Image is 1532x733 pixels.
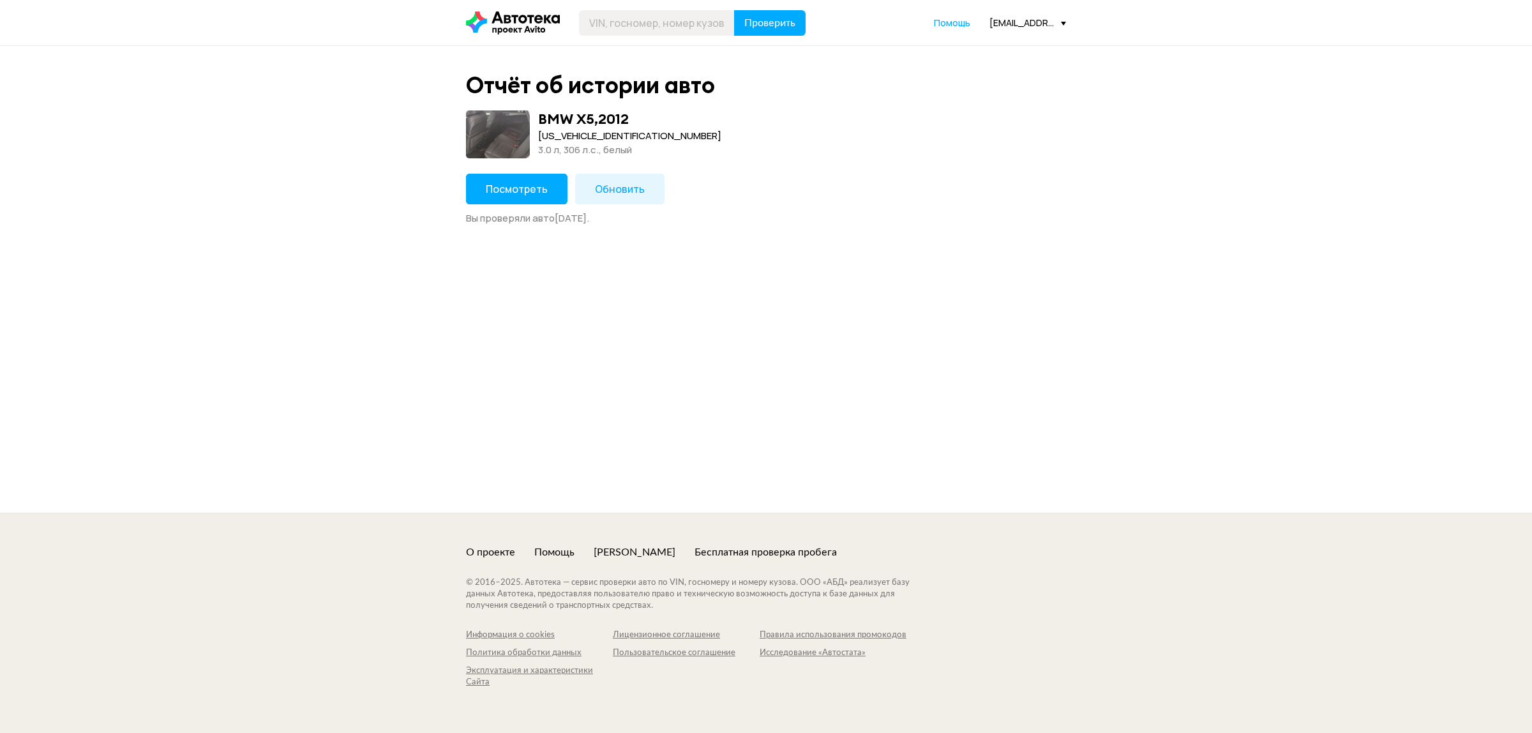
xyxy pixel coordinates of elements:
[613,630,760,641] a: Лицензионное соглашение
[538,110,629,127] div: BMW X5 , 2012
[466,577,935,612] div: © 2016– 2025 . Автотека — сервис проверки авто по VIN, госномеру и номеру кузова. ООО «АБД» реали...
[595,182,645,196] span: Обновить
[613,647,760,659] a: Пользовательское соглашение
[989,17,1066,29] div: [EMAIL_ADDRESS][DOMAIN_NAME]
[934,17,970,29] a: Помощь
[575,174,665,204] button: Обновить
[594,545,675,559] a: [PERSON_NAME]
[486,182,548,196] span: Посмотреть
[466,665,613,688] a: Эксплуатация и характеристики Сайта
[695,545,837,559] a: Бесплатная проверка пробега
[734,10,806,36] button: Проверить
[538,143,721,157] div: 3.0 л, 306 л.c., белый
[466,174,567,204] button: Посмотреть
[579,10,735,36] input: VIN, госномер, номер кузова
[466,72,715,99] div: Отчёт об истории авто
[538,129,721,143] div: [US_VEHICLE_IDENTIFICATION_NUMBER]
[744,18,795,28] span: Проверить
[466,545,515,559] a: О проекте
[466,647,613,659] a: Политика обработки данных
[534,545,574,559] a: Помощь
[760,630,906,641] a: Правила использования промокодов
[466,212,1066,225] div: Вы проверяли авто [DATE] .
[760,647,906,659] a: Исследование «Автостата»
[466,630,613,641] a: Информация о cookies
